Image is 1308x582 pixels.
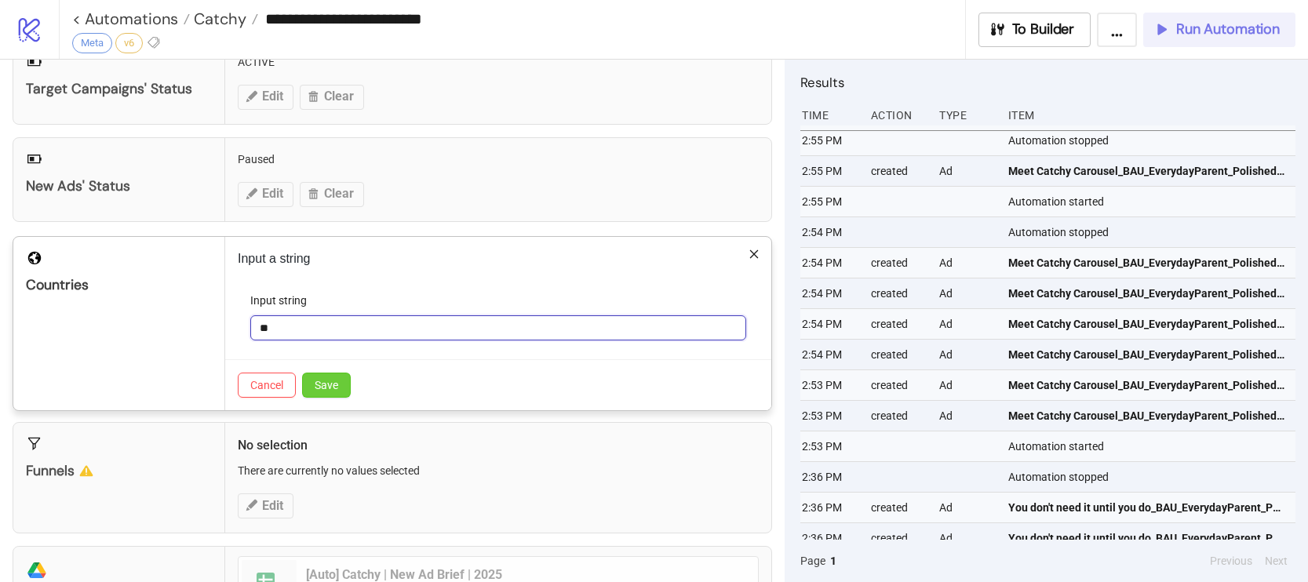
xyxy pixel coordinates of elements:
[938,248,996,278] div: Ad
[869,493,927,522] div: created
[800,401,858,431] div: 2:53 PM
[869,248,927,278] div: created
[1007,100,1295,130] div: Item
[800,156,858,186] div: 2:55 PM
[938,523,996,553] div: Ad
[1008,340,1284,369] a: Meet Catchy Carousel_BAU_EverydayParent_Polished_Carousel - Image_20250826_AU
[938,370,996,400] div: Ad
[72,33,112,53] div: Meta
[1008,162,1284,180] span: Meet Catchy Carousel_BAU_EverydayParent_Polished_Carousel - Image_20250826_CA
[315,379,338,391] span: Save
[1176,20,1280,38] span: Run Automation
[938,493,996,522] div: Ad
[938,309,996,339] div: Ad
[800,462,858,492] div: 2:36 PM
[250,379,283,391] span: Cancel
[1008,407,1284,424] span: Meet Catchy Carousel_BAU_EverydayParent_Polished_Carousel - Image_20250826_AU
[938,156,996,186] div: Ad
[800,431,858,461] div: 2:53 PM
[978,13,1091,47] button: To Builder
[800,552,825,569] span: Page
[1008,156,1284,186] a: Meet Catchy Carousel_BAU_EverydayParent_Polished_Carousel - Image_20250826_CA
[1007,125,1295,155] div: Automation stopped
[1008,315,1284,333] span: Meet Catchy Carousel_BAU_EverydayParent_Polished_Carousel - Image_20250826_AU
[1260,552,1292,569] button: Next
[302,373,351,398] button: Save
[1008,309,1284,339] a: Meet Catchy Carousel_BAU_EverydayParent_Polished_Carousel - Image_20250826_AU
[869,340,927,369] div: created
[800,100,858,130] div: Time
[1008,370,1284,400] a: Meet Catchy Carousel_BAU_EverydayParent_Polished_Carousel - Image_20250826_AU
[1007,187,1295,216] div: Automation started
[1008,401,1284,431] a: Meet Catchy Carousel_BAU_EverydayParent_Polished_Carousel - Image_20250826_AU
[825,552,841,569] button: 1
[800,278,858,308] div: 2:54 PM
[1012,20,1075,38] span: To Builder
[250,315,746,340] input: Input string
[800,523,858,553] div: 2:36 PM
[800,309,858,339] div: 2:54 PM
[938,100,996,130] div: Type
[190,9,246,29] span: Catchy
[938,401,996,431] div: Ad
[1008,376,1284,394] span: Meet Catchy Carousel_BAU_EverydayParent_Polished_Carousel - Image_20250826_AU
[869,523,927,553] div: created
[1008,493,1284,522] a: You don't need it until you do_BAU_EverydayParent_Polished_Image_20250826_US
[1143,13,1295,47] button: Run Automation
[238,373,296,398] button: Cancel
[1008,529,1284,547] span: You don't need it until you do_BAU_EverydayParent_Polished_Image_20250826_US
[72,11,190,27] a: < Automations
[869,278,927,308] div: created
[1008,523,1284,553] a: You don't need it until you do_BAU_EverydayParent_Polished_Image_20250826_US
[1007,431,1295,461] div: Automation started
[800,248,858,278] div: 2:54 PM
[1008,278,1284,308] a: Meet Catchy Carousel_BAU_EverydayParent_Polished_Carousel - Image_20250826_AU
[800,217,858,247] div: 2:54 PM
[938,278,996,308] div: Ad
[800,72,1295,93] h2: Results
[749,249,760,260] span: close
[800,187,858,216] div: 2:55 PM
[869,100,927,130] div: Action
[1007,462,1295,492] div: Automation stopped
[238,249,759,268] p: Input a string
[1008,499,1284,516] span: You don't need it until you do_BAU_EverydayParent_Polished_Image_20250826_US
[26,276,212,294] div: Countries
[869,370,927,400] div: created
[800,340,858,369] div: 2:54 PM
[190,11,258,27] a: Catchy
[1008,254,1284,271] span: Meet Catchy Carousel_BAU_EverydayParent_Polished_Carousel - Image_20250826_AU
[869,156,927,186] div: created
[250,292,317,309] label: Input string
[869,401,927,431] div: created
[1008,285,1284,302] span: Meet Catchy Carousel_BAU_EverydayParent_Polished_Carousel - Image_20250826_AU
[869,309,927,339] div: created
[800,493,858,522] div: 2:36 PM
[800,125,858,155] div: 2:55 PM
[1205,552,1257,569] button: Previous
[1097,13,1137,47] button: ...
[1007,217,1295,247] div: Automation stopped
[115,33,143,53] div: v6
[800,370,858,400] div: 2:53 PM
[1008,346,1284,363] span: Meet Catchy Carousel_BAU_EverydayParent_Polished_Carousel - Image_20250826_AU
[938,340,996,369] div: Ad
[1008,248,1284,278] a: Meet Catchy Carousel_BAU_EverydayParent_Polished_Carousel - Image_20250826_AU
